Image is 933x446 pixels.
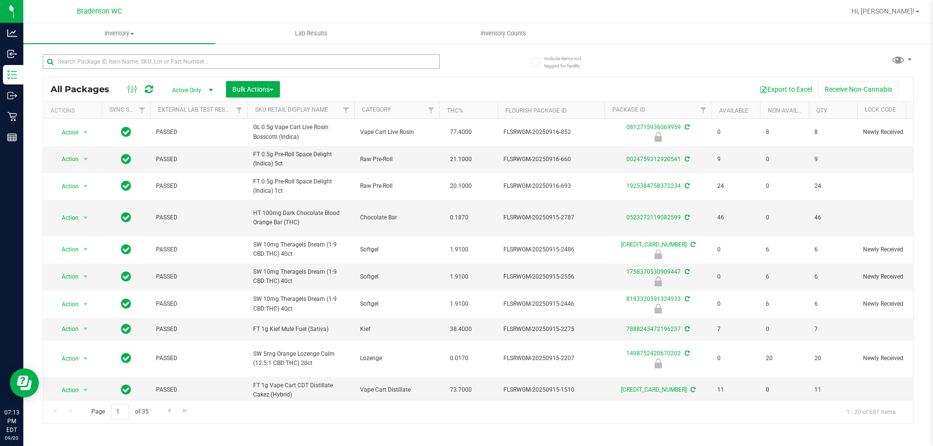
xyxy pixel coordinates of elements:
[683,326,690,332] span: Sync from Compliance System
[4,408,19,434] p: 07:13 PM EDT
[445,243,473,257] span: 1.9100
[603,249,713,259] div: Newly Received
[7,132,17,142] inline-svg: Reports
[766,245,803,254] span: 6
[814,325,851,334] span: 7
[863,128,924,137] span: Newly Received
[814,155,851,164] span: 9
[503,213,599,222] span: FLSRWGM-20250915-2787
[360,213,433,222] span: Chocolate Bar
[51,107,98,114] div: Actions
[253,177,348,196] span: FT 0.5g Pre-Roll Space Delight (Indica) 1ct
[683,156,690,163] span: Sync from Compliance System
[863,299,924,309] span: Newly Received
[83,404,156,419] span: Page of 35
[53,383,79,397] span: Action
[683,268,690,275] span: Sync from Compliance System
[503,245,599,254] span: FLSRWGM-20250915-2486
[503,155,599,164] span: FLSRWGM-20250916-660
[121,270,131,283] span: In Sync
[121,351,131,365] span: In Sync
[80,152,92,166] span: select
[231,102,247,118] a: Filter
[423,102,439,118] a: Filter
[603,304,713,314] div: Newly Received
[689,386,695,393] span: Sync from Compliance System
[717,245,754,254] span: 0
[683,182,690,189] span: Sync from Compliance System
[23,23,215,44] a: Inventory
[121,297,131,311] span: In Sync
[445,125,477,139] span: 77.4000
[53,126,79,139] span: Action
[445,383,477,397] span: 73.7000
[683,350,690,357] span: Sync from Compliance System
[338,102,354,118] a: Filter
[215,23,407,44] a: Lab Results
[717,182,754,191] span: 24
[445,351,473,365] span: 0.0170
[80,180,92,193] span: select
[689,241,695,248] span: Sync from Compliance System
[80,322,92,336] span: select
[626,156,681,163] a: 0024759312920541
[626,268,681,275] a: 1758370530909447
[766,354,803,363] span: 20
[863,272,924,281] span: Newly Received
[626,214,681,221] a: 0523272119082599
[717,128,754,137] span: 0
[768,107,811,114] a: Non-Available
[717,213,754,222] span: 46
[156,155,242,164] span: PASSED
[766,272,803,281] span: 6
[158,106,234,113] a: External Lab Test Result
[814,213,851,222] span: 46
[156,182,242,191] span: PASSED
[503,182,599,191] span: FLSRWGM-20250916-693
[360,128,433,137] span: Vape Cart Live Rosin
[360,385,433,395] span: Vape Cart Distillate
[253,123,348,141] span: GL 0.5g Vape Cart Live Rosin Bosscotti (Indica)
[253,240,348,259] span: SW 10mg Theragels Dream (1:9 CBD:THC) 40ct
[360,299,433,309] span: Softgel
[360,182,433,191] span: Raw Pre-Roll
[626,326,681,332] a: 7888243472196237
[80,243,92,256] span: select
[226,81,280,98] button: Bulk Actions
[53,352,79,365] span: Action
[43,54,440,69] input: Search Package ID, Item Name, SKU, Lot or Part Number...
[163,404,177,417] a: Go to the next page
[121,211,131,224] span: In Sync
[121,125,131,139] span: In Sync
[77,7,122,16] span: Bradenton WC
[766,182,803,191] span: 0
[766,299,803,309] span: 6
[603,359,713,368] div: Newly Received
[851,7,915,15] span: Hi, [PERSON_NAME]!
[863,245,924,254] span: Newly Received
[7,70,17,80] inline-svg: Inventory
[80,270,92,283] span: select
[467,29,539,38] span: Inventory Counts
[717,272,754,281] span: 0
[505,107,567,114] a: Flourish Package ID
[7,49,17,59] inline-svg: Inbound
[109,106,147,113] a: Sync Status
[814,385,851,395] span: 11
[683,296,690,302] span: Sync from Compliance System
[156,213,242,222] span: PASSED
[621,386,687,393] a: [CREDIT_CARD_NUMBER]
[53,322,79,336] span: Action
[53,152,79,166] span: Action
[503,325,599,334] span: FLSRWGM-20250915-2275
[10,368,39,397] iframe: Resource center
[121,322,131,336] span: In Sync
[445,179,477,193] span: 20.1000
[80,211,92,225] span: select
[7,28,17,38] inline-svg: Analytics
[621,241,687,248] a: [CREDIT_CARD_NUMBER]
[445,297,473,311] span: 1.9100
[445,211,473,225] span: 0.1870
[503,299,599,309] span: FLSRWGM-20250915-2446
[814,245,851,254] span: 6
